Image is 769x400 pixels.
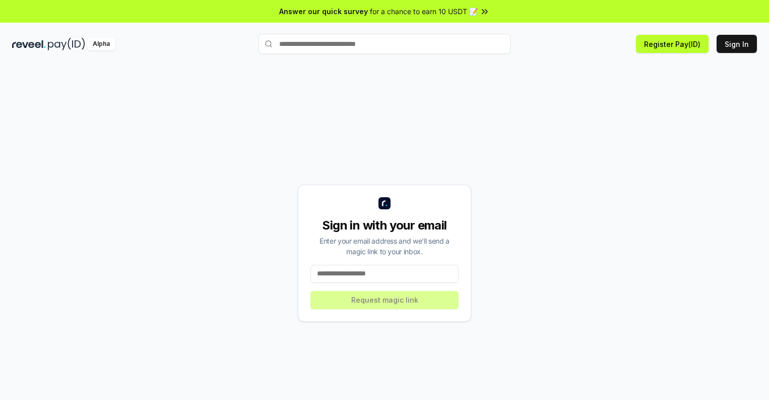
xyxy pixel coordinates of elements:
div: Alpha [87,38,115,50]
span: Answer our quick survey [279,6,368,17]
img: logo_small [378,197,391,209]
img: reveel_dark [12,38,46,50]
button: Register Pay(ID) [636,35,709,53]
div: Sign in with your email [310,217,459,234]
div: Enter your email address and we’ll send a magic link to your inbox. [310,236,459,257]
span: for a chance to earn 10 USDT 📝 [370,6,478,17]
img: pay_id [48,38,85,50]
button: Sign In [717,35,757,53]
